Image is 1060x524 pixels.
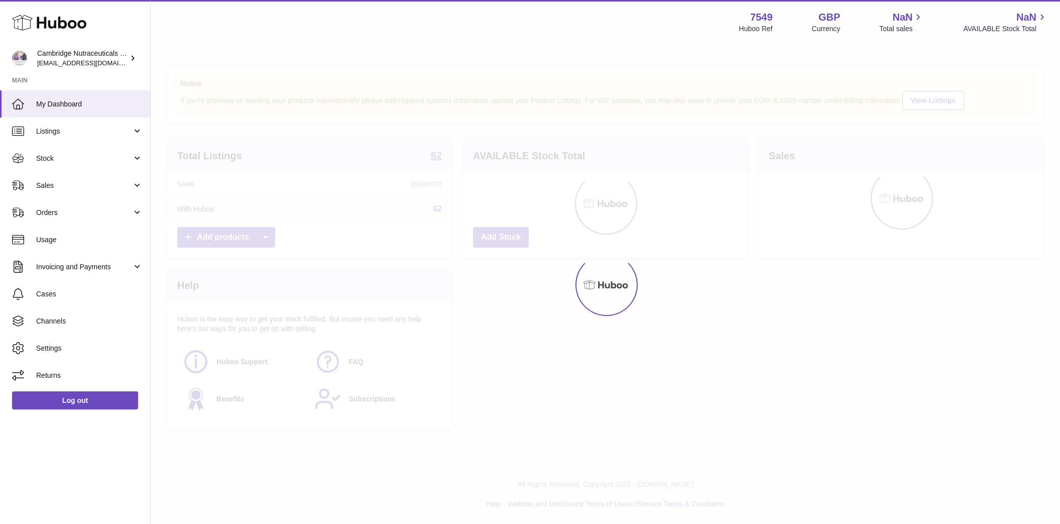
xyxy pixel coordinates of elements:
a: NaN Total sales [879,11,924,34]
span: Sales [36,181,132,190]
span: Channels [36,317,143,326]
img: qvc@camnutra.com [12,51,27,66]
span: Settings [36,344,143,353]
span: Stock [36,154,132,163]
span: Cases [36,289,143,299]
span: Returns [36,371,143,380]
strong: GBP [818,11,840,24]
span: Listings [36,127,132,136]
span: NaN [1016,11,1036,24]
span: NaN [892,11,912,24]
a: NaN AVAILABLE Stock Total [963,11,1048,34]
div: Cambridge Nutraceuticals Ltd [37,49,128,68]
span: AVAILABLE Stock Total [963,24,1048,34]
span: Invoicing and Payments [36,262,132,272]
span: Total sales [879,24,924,34]
div: Currency [812,24,841,34]
a: Log out [12,391,138,409]
span: [EMAIL_ADDRESS][DOMAIN_NAME] [37,59,148,67]
span: Usage [36,235,143,245]
span: Orders [36,208,132,218]
strong: 7549 [750,11,773,24]
span: My Dashboard [36,99,143,109]
div: Huboo Ref [739,24,773,34]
